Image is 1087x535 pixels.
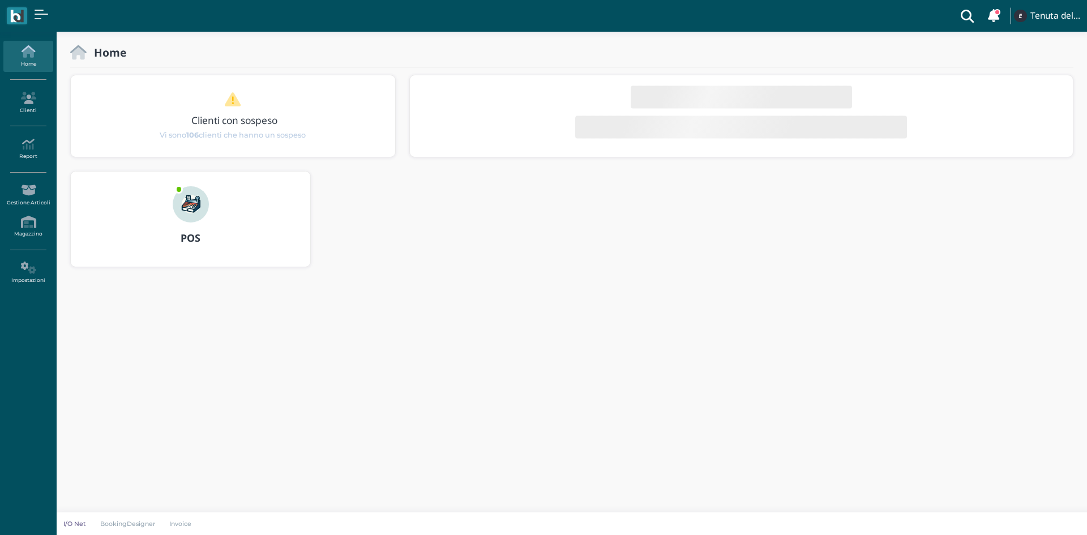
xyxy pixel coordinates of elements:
a: Clienti con sospeso Vi sono106clienti che hanno un sospeso [92,92,373,140]
img: logo [10,10,23,23]
b: 106 [186,131,199,139]
span: Vi sono clienti che hanno un sospeso [160,130,306,140]
a: ... Tenuta del Barco [1012,2,1080,29]
b: POS [181,231,200,245]
div: 1 / 1 [71,75,395,157]
h4: Tenuta del Barco [1030,11,1080,21]
h2: Home [87,46,126,58]
a: Report [3,134,53,165]
a: Gestione Articoli [3,179,53,211]
a: Clienti [3,87,53,118]
iframe: Help widget launcher [1007,500,1077,525]
a: Magazzino [3,211,53,242]
h3: Clienti con sospeso [95,115,375,126]
img: ... [1014,10,1026,22]
a: ... POS [70,171,311,281]
a: Impostazioni [3,257,53,288]
a: Home [3,41,53,72]
img: ... [173,186,209,222]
